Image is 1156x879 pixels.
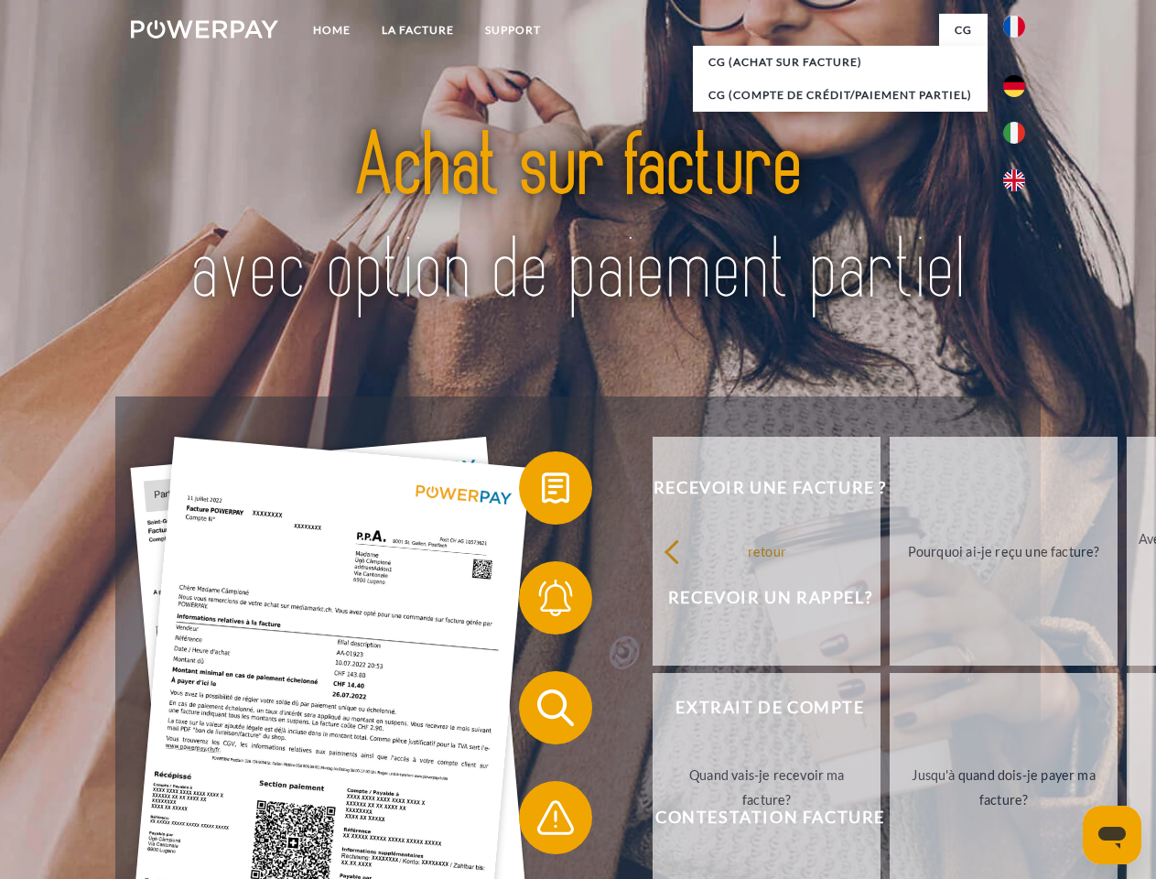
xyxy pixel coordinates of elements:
[901,763,1107,812] div: Jusqu'à quand dois-je payer ma facture?
[1003,75,1025,97] img: de
[939,14,988,47] a: CG
[533,685,578,731] img: qb_search.svg
[693,46,988,79] a: CG (achat sur facture)
[519,451,995,525] button: Recevoir une facture ?
[1003,16,1025,38] img: fr
[533,575,578,621] img: qb_bell.svg
[470,14,556,47] a: Support
[664,763,870,812] div: Quand vais-je recevoir ma facture?
[366,14,470,47] a: LA FACTURE
[519,781,995,854] button: Contestation Facture
[1083,806,1141,864] iframe: Bouton de lancement de la fenêtre de messagerie
[664,538,870,563] div: retour
[131,20,278,38] img: logo-powerpay-white.svg
[519,671,995,744] button: Extrait de compte
[901,538,1107,563] div: Pourquoi ai-je reçu une facture?
[1003,169,1025,191] img: en
[533,465,578,511] img: qb_bill.svg
[175,88,981,351] img: title-powerpay_fr.svg
[519,561,995,635] button: Recevoir un rappel?
[297,14,366,47] a: Home
[533,795,578,841] img: qb_warning.svg
[693,79,988,112] a: CG (Compte de crédit/paiement partiel)
[1003,122,1025,144] img: it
